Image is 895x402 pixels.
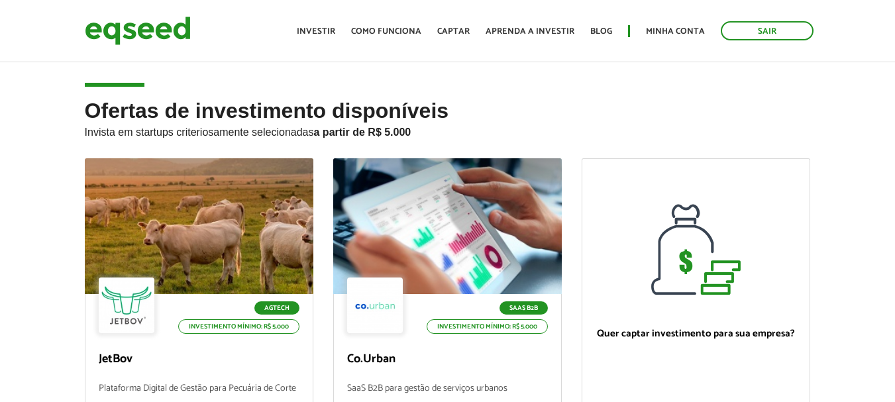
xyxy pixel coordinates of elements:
[646,27,705,36] a: Minha conta
[500,301,548,315] p: SaaS B2B
[99,352,299,367] p: JetBov
[347,352,548,367] p: Co.Urban
[596,328,796,340] p: Quer captar investimento para sua empresa?
[427,319,548,334] p: Investimento mínimo: R$ 5.000
[590,27,612,36] a: Blog
[351,27,421,36] a: Como funciona
[721,21,814,40] a: Sair
[178,319,299,334] p: Investimento mínimo: R$ 5.000
[437,27,470,36] a: Captar
[85,99,811,158] h2: Ofertas de investimento disponíveis
[314,126,411,138] strong: a partir de R$ 5.000
[486,27,574,36] a: Aprenda a investir
[254,301,299,315] p: Agtech
[85,123,811,138] p: Invista em startups criteriosamente selecionadas
[297,27,335,36] a: Investir
[85,13,191,48] img: EqSeed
